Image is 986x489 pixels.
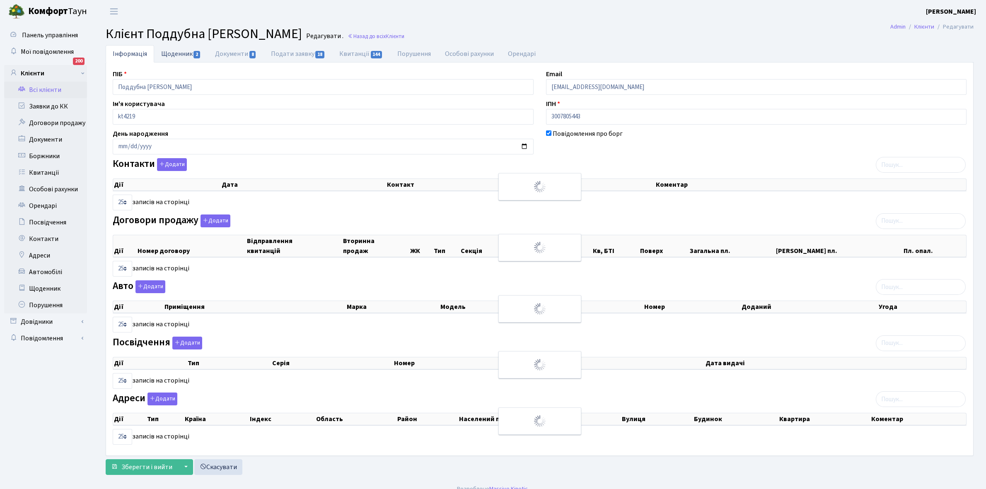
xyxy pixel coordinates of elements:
[113,429,189,445] label: записів на сторінці
[655,179,966,190] th: Коментар
[113,195,132,210] select: записів на сторінці
[113,129,168,139] label: День народження
[113,179,221,190] th: Дії
[271,357,393,369] th: Серія
[934,22,974,31] li: Редагувати
[4,82,87,98] a: Всі клієнти
[878,18,986,36] nav: breadcrumb
[4,131,87,148] a: Документи
[147,393,177,405] button: Адреси
[113,373,189,389] label: записів на сторінці
[460,235,507,257] th: Секція
[870,413,966,425] th: Коментар
[348,32,404,40] a: Назад до всіхКлієнти
[106,459,178,475] button: Зберегти і вийти
[4,98,87,115] a: Заявки до КК
[390,45,438,63] a: Порушення
[113,373,132,389] select: записів на сторінці
[332,45,390,63] a: Квитанції
[914,22,934,31] a: Клієнти
[693,413,778,425] th: Будинок
[22,31,78,40] span: Панель управління
[4,280,87,297] a: Щоденник
[433,235,460,257] th: Тип
[113,280,165,293] label: Авто
[926,7,976,16] b: [PERSON_NAME]
[621,413,693,425] th: Вулиця
[113,317,189,332] label: записів на сторінці
[890,22,906,31] a: Admin
[557,301,643,313] th: Колір
[113,235,137,257] th: Дії
[396,413,458,425] th: Район
[689,235,775,257] th: Загальна пл.
[878,301,966,313] th: Угода
[113,413,146,425] th: Дії
[249,413,315,425] th: Індекс
[194,459,242,475] a: Скасувати
[409,235,433,257] th: ЖК
[533,241,546,254] img: Обробка...
[208,45,263,63] a: Документи
[876,391,966,407] input: Пошук...
[113,429,132,445] select: записів на сторінці
[458,413,621,425] th: Населений пункт
[146,413,184,425] th: Тип
[4,65,87,82] a: Клієнти
[133,279,165,294] a: Додати
[246,235,342,257] th: Відправлення квитанцій
[643,301,741,313] th: Номер
[639,235,689,257] th: Поверх
[193,51,200,58] span: 2
[121,463,172,472] span: Зберегти і вийти
[170,335,202,349] a: Додати
[145,391,177,406] a: Додати
[342,235,410,257] th: Вторинна продаж
[4,115,87,131] a: Договори продажу
[4,148,87,164] a: Боржники
[155,157,187,171] a: Додати
[4,181,87,198] a: Особові рахунки
[4,297,87,313] a: Порушення
[533,180,546,193] img: Обробка...
[346,301,440,313] th: Марка
[778,413,870,425] th: Квартира
[106,24,302,43] span: Клієнт Поддубна [PERSON_NAME]
[113,301,164,313] th: Дії
[4,198,87,214] a: Орендарі
[4,214,87,231] a: Посвідчення
[28,5,87,19] span: Таун
[386,179,655,190] th: Контакт
[876,279,966,295] input: Пошук...
[438,45,501,63] a: Особові рахунки
[4,247,87,264] a: Адреси
[4,231,87,247] a: Контакти
[533,302,546,316] img: Обробка...
[172,337,202,349] button: Посвідчення
[386,32,404,40] span: Клієнти
[201,214,230,227] button: Договори продажу
[315,413,397,425] th: Область
[154,45,208,62] a: Щоденник
[926,7,976,17] a: [PERSON_NAME]
[264,45,332,63] a: Подати заявку
[536,357,705,369] th: Видано
[113,393,177,405] label: Адреси
[106,45,154,63] a: Інформація
[104,5,124,18] button: Переключити навігацію
[741,301,878,313] th: Доданий
[546,99,560,109] label: ІПН
[113,214,230,227] label: Договори продажу
[198,213,230,227] a: Додати
[113,317,132,332] select: записів на сторінці
[4,313,87,330] a: Довідники
[113,195,189,210] label: записів на сторінці
[393,357,536,369] th: Номер
[501,45,543,63] a: Орендарі
[21,47,74,56] span: Мої повідомлення
[4,43,87,60] a: Мої повідомлення200
[249,51,256,58] span: 8
[113,261,189,277] label: записів на сторінці
[137,235,246,257] th: Номер договору
[113,158,187,171] label: Контакти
